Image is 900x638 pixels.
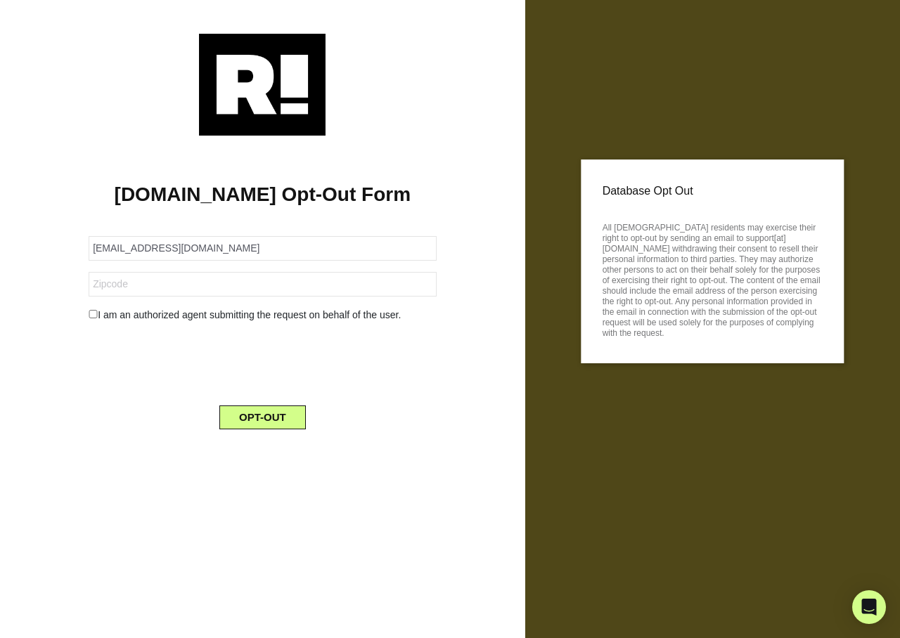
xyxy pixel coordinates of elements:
[219,405,306,429] button: OPT-OUT
[89,236,436,261] input: Email Address
[199,34,326,136] img: Retention.com
[21,183,504,207] h1: [DOMAIN_NAME] Opt-Out Form
[78,308,446,323] div: I am an authorized agent submitting the request on behalf of the user.
[603,181,823,202] p: Database Opt Out
[852,590,886,624] div: Open Intercom Messenger
[155,334,369,389] iframe: reCAPTCHA
[603,219,823,339] p: All [DEMOGRAPHIC_DATA] residents may exercise their right to opt-out by sending an email to suppo...
[89,272,436,297] input: Zipcode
